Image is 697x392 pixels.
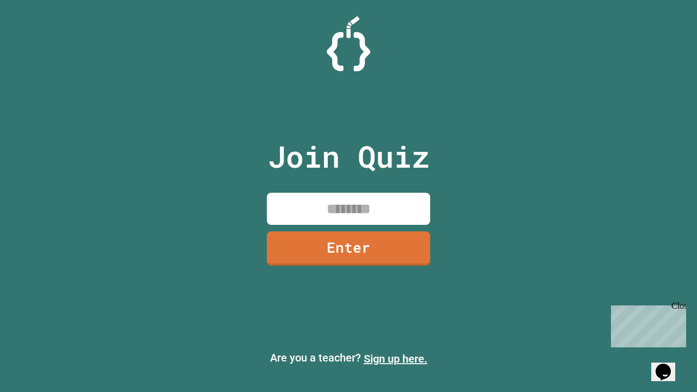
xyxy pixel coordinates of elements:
iframe: chat widget [651,348,686,381]
img: Logo.svg [327,16,370,71]
a: Enter [267,231,430,266]
iframe: chat widget [607,301,686,347]
p: Are you a teacher? [9,350,688,367]
p: Join Quiz [268,134,430,179]
div: Chat with us now!Close [4,4,75,69]
a: Sign up here. [364,352,427,365]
